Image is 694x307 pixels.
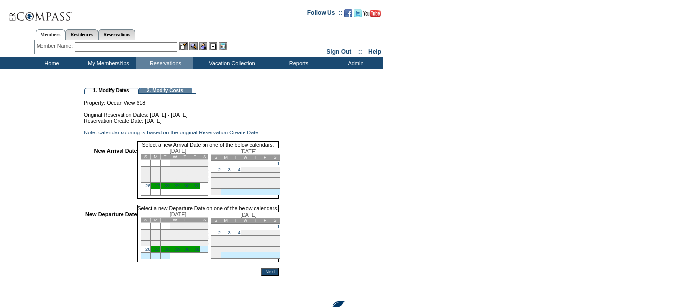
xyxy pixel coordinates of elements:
[190,167,200,172] td: 10
[161,172,170,177] td: 14
[145,247,150,252] a: 26
[270,178,280,183] td: 22
[180,172,190,177] td: 16
[241,236,250,241] td: 12
[22,57,79,69] td: Home
[151,177,161,183] td: 20
[189,42,198,50] img: View
[277,224,280,229] a: 1
[170,148,187,154] span: [DATE]
[180,223,190,230] td: 2
[170,235,180,241] td: 15
[260,218,270,223] td: F
[211,236,221,241] td: 9
[137,141,279,148] td: Select a new Arrival Date on one of the below calendars.
[211,252,221,259] td: 30
[170,223,180,230] td: 1
[190,235,200,241] td: 17
[218,230,221,235] a: 2
[260,183,270,189] td: 28
[141,154,151,160] td: S
[151,241,161,246] td: 20
[241,155,250,160] td: W
[180,218,190,223] td: T
[170,172,180,177] td: 15
[240,212,257,218] span: [DATE]
[136,57,193,69] td: Reservations
[190,160,200,167] td: 3
[327,48,351,55] a: Sign Out
[211,173,221,178] td: 9
[141,167,151,172] td: 5
[270,183,280,189] td: 29
[221,247,231,252] td: 24
[270,218,280,223] td: S
[250,183,260,189] td: 27
[231,236,241,241] td: 11
[84,118,279,124] td: Reservation Create Date: [DATE]
[141,218,151,223] td: S
[211,183,221,189] td: 23
[65,29,98,40] a: Residences
[190,172,200,177] td: 17
[260,173,270,178] td: 14
[277,161,280,166] a: 1
[200,230,209,235] td: 11
[193,57,269,69] td: Vacation Collection
[368,48,381,55] a: Help
[250,178,260,183] td: 20
[221,241,231,247] td: 17
[260,241,270,247] td: 21
[354,9,362,17] img: Follow us on Twitter
[170,218,180,223] td: W
[231,241,241,247] td: 18
[85,211,137,262] td: New Departure Date
[200,218,209,223] td: S
[145,183,150,188] a: 26
[190,154,200,160] td: F
[141,235,151,241] td: 12
[200,172,209,177] td: 18
[261,268,279,276] input: Next
[180,160,190,167] td: 2
[211,178,221,183] td: 16
[170,160,180,167] td: 1
[238,230,240,235] a: 4
[270,167,280,173] td: 8
[199,42,207,50] img: Impersonate
[241,167,250,173] td: 5
[151,172,161,177] td: 13
[161,230,170,235] td: 7
[270,247,280,252] td: 29
[180,177,190,183] td: 23
[155,183,160,188] a: 27
[161,235,170,241] td: 14
[221,155,231,160] td: M
[155,247,160,252] a: 27
[260,155,270,160] td: F
[211,189,221,195] td: 30
[190,230,200,235] td: 10
[37,42,75,50] div: Member Name:
[270,236,280,241] td: 15
[209,42,217,50] img: Reservations
[231,178,241,183] td: 18
[241,218,250,223] td: W
[211,155,221,160] td: S
[200,235,209,241] td: 18
[228,230,230,235] a: 3
[184,247,189,252] a: 30
[8,2,73,23] img: Compass Home
[221,218,231,223] td: M
[270,230,280,236] td: 8
[241,178,250,183] td: 19
[326,57,383,69] td: Admin
[221,178,231,183] td: 17
[138,88,192,94] td: 2. Modify Costs
[151,230,161,235] td: 6
[269,57,326,69] td: Reports
[84,130,279,135] td: Note: calendar coloring is based on the original Reservation Create Date
[165,183,170,188] a: 28
[250,247,260,252] td: 27
[250,155,260,160] td: T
